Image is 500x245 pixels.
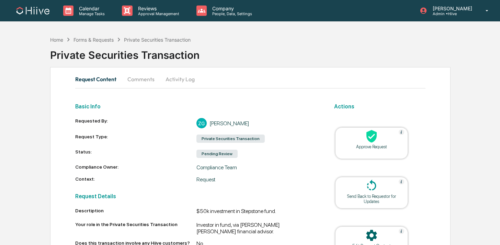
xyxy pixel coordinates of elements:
button: Comments [122,71,160,87]
p: Company [207,6,255,11]
div: Home [50,37,63,43]
div: Investor in fund, via [PERSON_NAME] [PERSON_NAME] financial advisor. [196,222,318,235]
div: Forms & Requests [73,37,114,43]
div: Pending Review [196,150,238,158]
p: People, Data, Settings [207,11,255,16]
div: Private Securities Transaction [50,43,500,61]
div: Descrtiption [75,208,196,213]
div: Requested By: [75,118,196,128]
div: Compliance Owner: [75,164,196,171]
h2: Actions [334,103,425,110]
div: Your role in the Private Securities Transaction [75,222,196,232]
div: Context: [75,176,196,183]
div: secondary tabs example [75,71,425,87]
div: [PERSON_NAME] [209,120,249,127]
div: Private Securities Transaction [124,37,191,43]
img: logo [16,7,49,14]
button: Request Content [75,71,122,87]
p: Reviews [133,6,183,11]
div: Private Securities Transaction [196,135,265,143]
p: Admin • Hiive [427,11,476,16]
div: Status: [75,149,196,159]
img: Help [399,129,404,135]
p: Approval Management [133,11,183,16]
div: Send Back to Requestor for Updates [341,194,402,204]
h2: Request Details [75,193,317,200]
div: Request [196,176,318,183]
h2: Basic Info [75,103,317,110]
p: Manage Tasks [73,11,108,16]
div: $50k investment in Stepstone fund. [196,208,318,216]
p: Calendar [73,6,108,11]
button: Activity Log [160,71,200,87]
div: Approve Request [341,144,402,149]
p: [PERSON_NAME] [427,6,476,11]
div: Request Type: [75,134,196,143]
div: ZG [196,118,207,128]
img: Help [399,228,404,234]
img: Help [399,179,404,184]
div: Compliance Team [196,164,318,171]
